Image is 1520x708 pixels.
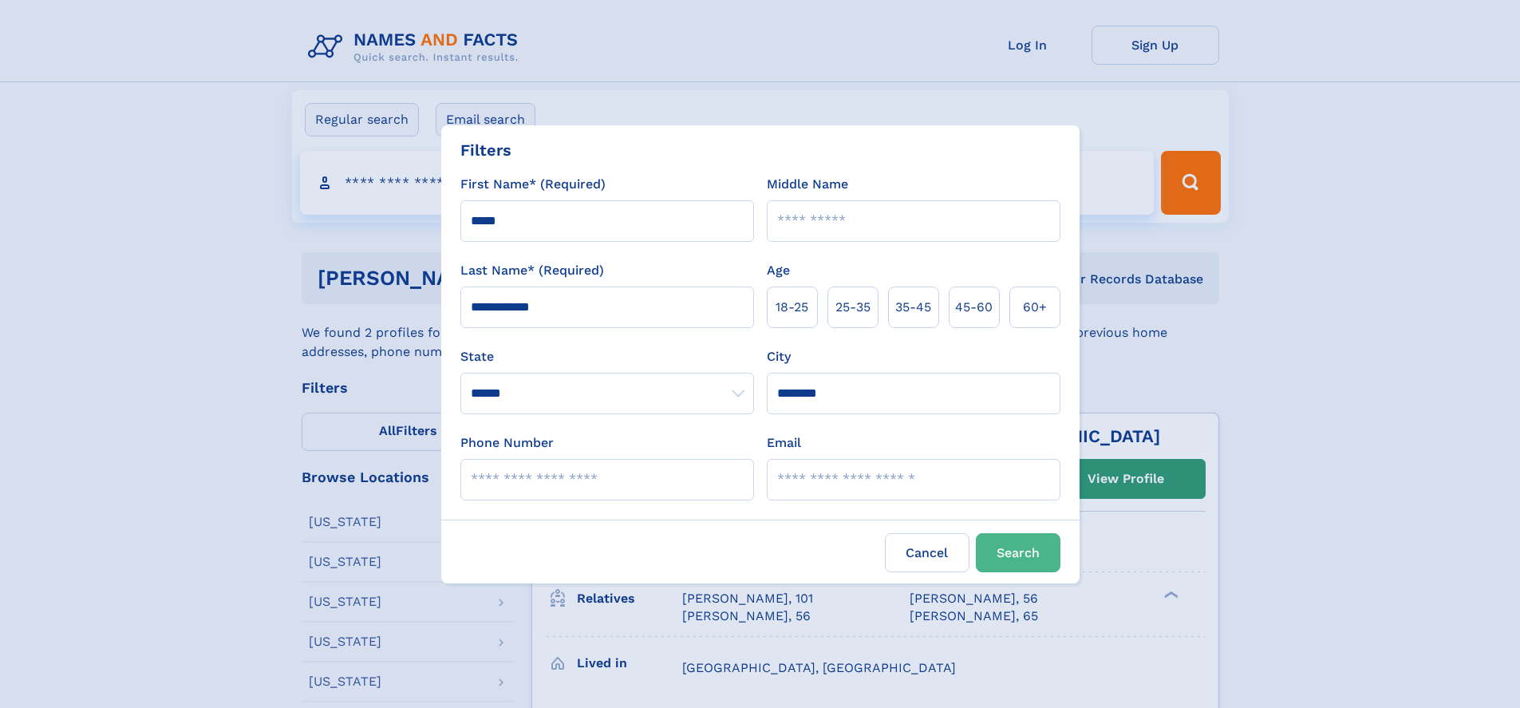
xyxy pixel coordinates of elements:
[895,298,931,317] span: 35‑45
[460,347,754,366] label: State
[767,175,848,194] label: Middle Name
[460,138,511,162] div: Filters
[460,175,606,194] label: First Name* (Required)
[776,298,808,317] span: 18‑25
[955,298,993,317] span: 45‑60
[767,347,791,366] label: City
[460,433,554,453] label: Phone Number
[460,261,604,280] label: Last Name* (Required)
[1023,298,1047,317] span: 60+
[835,298,871,317] span: 25‑35
[976,533,1060,572] button: Search
[767,261,790,280] label: Age
[767,433,801,453] label: Email
[885,533,969,572] label: Cancel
